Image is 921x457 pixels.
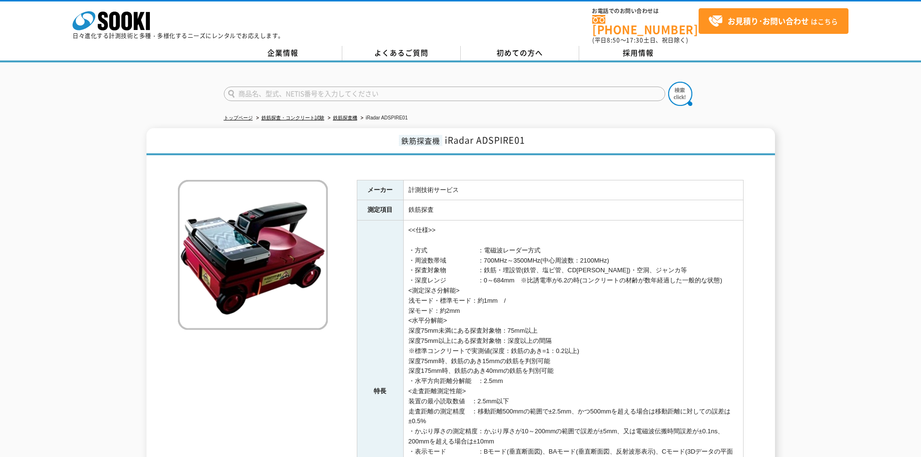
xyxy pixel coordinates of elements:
[224,87,665,101] input: 商品名、型式、NETIS番号を入力してください
[224,115,253,120] a: トップページ
[357,180,403,200] th: メーカー
[607,36,620,44] span: 8:50
[592,8,699,14] span: お電話でのお問い合わせは
[728,15,809,27] strong: お見積り･お問い合わせ
[699,8,848,34] a: お見積り･お問い合わせはこちら
[333,115,357,120] a: 鉄筋探査機
[461,46,579,60] a: 初めての方へ
[592,36,688,44] span: (平日 ～ 土日、祝日除く)
[668,82,692,106] img: btn_search.png
[262,115,324,120] a: 鉄筋探査・コンクリート試験
[403,200,743,221] td: 鉄筋探査
[579,46,698,60] a: 採用情報
[224,46,342,60] a: 企業情報
[497,47,543,58] span: 初めての方へ
[445,133,525,147] span: iRadar ADSPIRE01
[708,14,838,29] span: はこちら
[342,46,461,60] a: よくあるご質問
[73,33,284,39] p: 日々進化する計測技術と多種・多様化するニーズにレンタルでお応えします。
[178,180,328,330] img: iRadar ADSPIRE01
[399,135,442,146] span: 鉄筋探査機
[403,180,743,200] td: 計測技術サービス
[592,15,699,35] a: [PHONE_NUMBER]
[357,200,403,221] th: 測定項目
[359,113,408,123] li: iRadar ADSPIRE01
[626,36,643,44] span: 17:30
